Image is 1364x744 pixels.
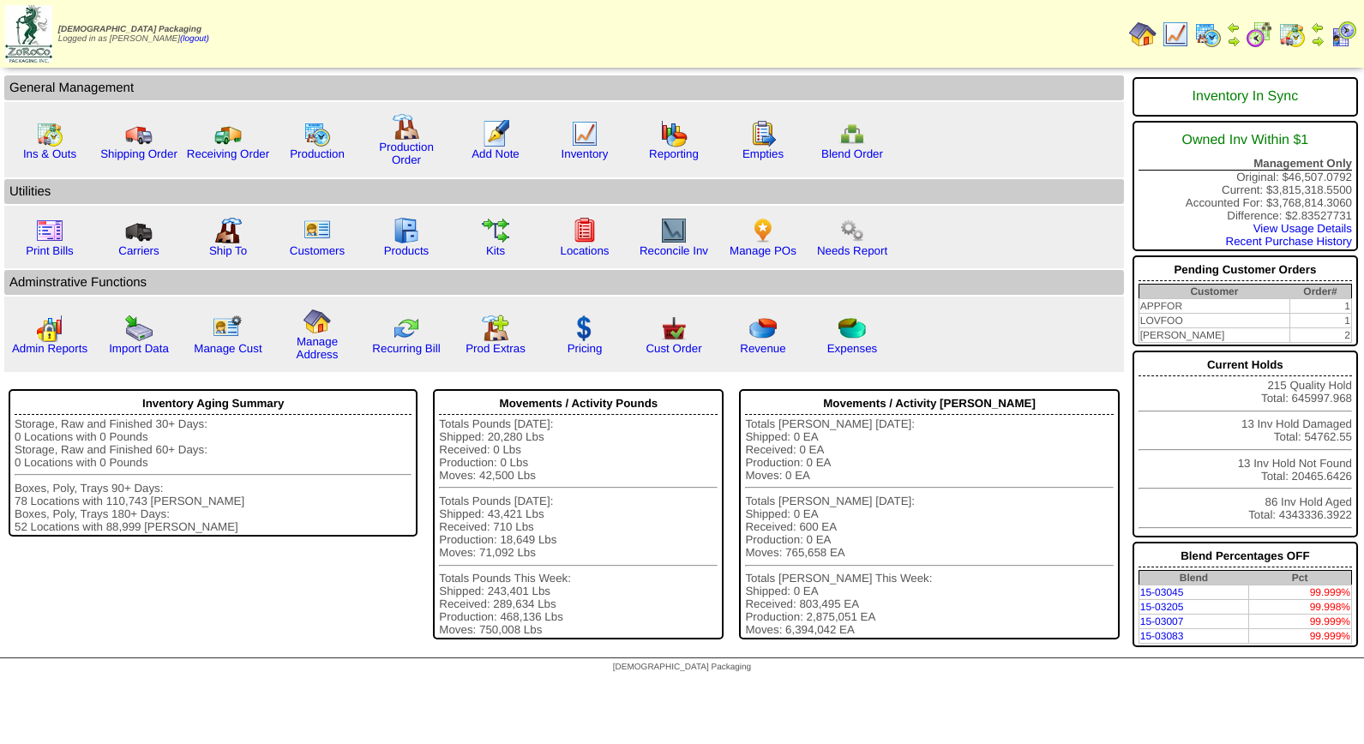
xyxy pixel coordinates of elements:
a: 15-03007 [1140,615,1184,627]
img: line_graph.gif [1162,21,1189,48]
td: LOVFOO [1139,314,1289,328]
td: Utilities [4,179,1124,204]
div: Movements / Activity Pounds [439,393,718,415]
a: Production [290,147,345,160]
img: managecust.png [213,315,244,342]
img: network.png [838,120,866,147]
a: Locations [560,244,609,257]
img: import.gif [125,315,153,342]
a: Ins & Outs [23,147,76,160]
div: Movements / Activity [PERSON_NAME] [745,393,1113,415]
img: line_graph.gif [571,120,598,147]
a: Reporting [649,147,699,160]
a: Manage Cust [194,342,261,355]
img: locations.gif [571,217,598,244]
a: Inventory [562,147,609,160]
th: Blend [1139,571,1248,585]
div: Inventory In Sync [1139,81,1352,113]
img: workflow.png [838,217,866,244]
a: Cust Order [646,342,701,355]
div: Pending Customer Orders [1139,259,1352,281]
a: Print Bills [26,244,74,257]
a: Customers [290,244,345,257]
a: Revenue [740,342,785,355]
a: Reconcile Inv [640,244,708,257]
img: calendarinout.gif [36,120,63,147]
img: truck2.gif [214,120,242,147]
div: Storage, Raw and Finished 30+ Days: 0 Locations with 0 Pounds Storage, Raw and Finished 60+ Days:... [15,417,412,533]
a: Add Note [472,147,520,160]
img: po.png [749,217,777,244]
a: Pricing [568,342,603,355]
div: Owned Inv Within $1 [1139,124,1352,157]
a: Shipping Order [100,147,177,160]
td: 1 [1289,299,1351,314]
a: Kits [486,244,505,257]
td: 99.998% [1248,600,1351,615]
a: 15-03083 [1140,630,1184,642]
a: Admin Reports [12,342,87,355]
img: orders.gif [482,120,509,147]
div: Inventory Aging Summary [15,393,412,415]
td: [PERSON_NAME] [1139,328,1289,343]
div: Blend Percentages OFF [1139,545,1352,567]
img: zoroco-logo-small.webp [5,5,52,63]
img: workflow.gif [482,217,509,244]
div: Management Only [1139,157,1352,171]
a: Needs Report [817,244,887,257]
a: Prod Extras [466,342,526,355]
img: cust_order.png [660,315,688,342]
td: APPFOR [1139,299,1289,314]
a: Ship To [209,244,247,257]
a: (logout) [180,34,209,44]
a: Receiving Order [187,147,269,160]
img: graph.gif [660,120,688,147]
a: Blend Order [821,147,883,160]
img: reconcile.gif [393,315,420,342]
img: truck3.gif [125,217,153,244]
a: Import Data [109,342,169,355]
img: line_graph2.gif [660,217,688,244]
img: pie_chart.png [749,315,777,342]
img: truck.gif [125,120,153,147]
img: workorder.gif [749,120,777,147]
a: Products [384,244,430,257]
td: 2 [1289,328,1351,343]
img: invoice2.gif [36,217,63,244]
img: arrowright.gif [1311,34,1325,48]
a: Carriers [118,244,159,257]
a: Production Order [379,141,434,166]
img: calendarcustomer.gif [1330,21,1357,48]
img: arrowright.gif [1227,34,1241,48]
a: Recent Purchase History [1226,235,1352,248]
img: calendarprod.gif [303,120,331,147]
img: dollar.gif [571,315,598,342]
a: Manage Address [297,335,339,361]
img: prodextras.gif [482,315,509,342]
a: View Usage Details [1253,222,1352,235]
img: arrowleft.gif [1227,21,1241,34]
a: Manage POs [730,244,796,257]
a: 15-03045 [1140,586,1184,598]
td: General Management [4,75,1124,100]
img: pie_chart2.png [838,315,866,342]
img: home.gif [303,308,331,335]
img: arrowleft.gif [1311,21,1325,34]
img: calendarblend.gif [1246,21,1273,48]
th: Customer [1139,285,1289,299]
img: factory2.gif [214,217,242,244]
th: Pct [1248,571,1351,585]
div: 215 Quality Hold Total: 645997.968 13 Inv Hold Damaged Total: 54762.55 13 Inv Hold Not Found Tota... [1133,351,1358,537]
div: Totals Pounds [DATE]: Shipped: 20,280 Lbs Received: 0 Lbs Production: 0 Lbs Moves: 42,500 Lbs Tot... [439,417,718,637]
img: customers.gif [303,217,331,244]
a: Expenses [827,342,878,355]
div: Original: $46,507.0792 Current: $3,815,318.5500 Accounted For: $3,768,814.3060 Difference: $2.835... [1133,121,1358,251]
img: cabinet.gif [393,217,420,244]
td: 99.999% [1248,585,1351,600]
td: 99.999% [1248,615,1351,629]
th: Order# [1289,285,1351,299]
span: [DEMOGRAPHIC_DATA] Packaging [613,663,751,672]
img: graph2.png [36,315,63,342]
td: 99.999% [1248,629,1351,644]
a: 15-03205 [1140,601,1184,613]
